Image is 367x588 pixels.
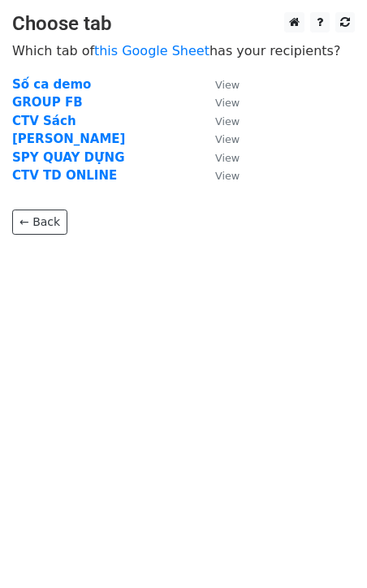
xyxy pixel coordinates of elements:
[215,133,240,145] small: View
[12,210,67,235] a: ← Back
[94,43,209,58] a: this Google Sheet
[12,95,83,110] a: GROUP FB
[199,168,240,183] a: View
[199,150,240,165] a: View
[215,79,240,91] small: View
[199,95,240,110] a: View
[12,42,355,59] p: Which tab of has your recipients?
[12,77,91,92] a: Số ca demo
[215,170,240,182] small: View
[215,97,240,109] small: View
[215,115,240,128] small: View
[215,152,240,164] small: View
[199,77,240,92] a: View
[199,132,240,146] a: View
[12,168,117,183] a: CTV TD ONLINE
[12,114,76,128] a: CTV Sách
[12,12,355,36] h3: Choose tab
[12,150,124,165] a: SPY QUAY DỰNG
[199,114,240,128] a: View
[12,132,125,146] a: [PERSON_NAME]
